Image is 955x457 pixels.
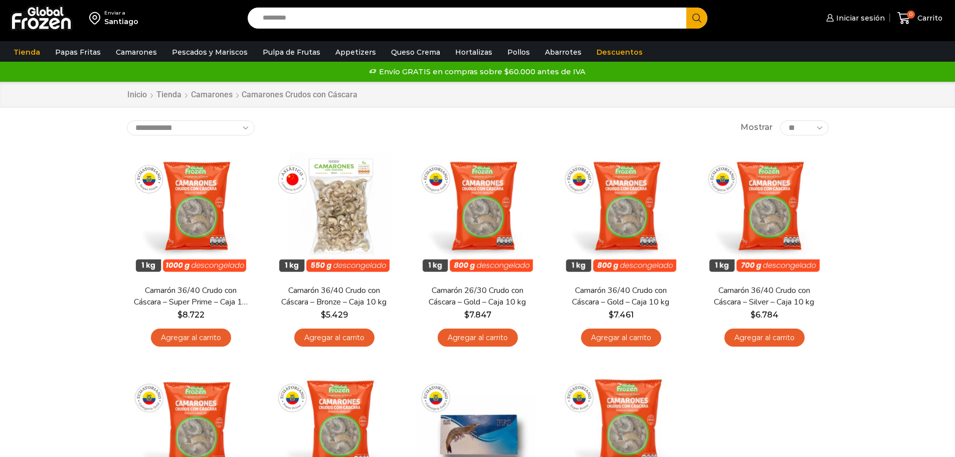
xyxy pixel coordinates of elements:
[9,43,45,62] a: Tienda
[686,8,707,29] button: Search button
[133,285,248,308] a: Camarón 36/40 Crudo con Cáscara – Super Prime – Caja 10 kg
[258,43,325,62] a: Pulpa de Frutas
[167,43,253,62] a: Pescados y Mariscos
[464,310,469,320] span: $
[609,310,614,320] span: $
[540,43,587,62] a: Abarrotes
[156,89,182,101] a: Tienda
[321,310,348,320] bdi: 5.429
[127,89,147,101] a: Inicio
[750,310,755,320] span: $
[563,285,678,308] a: Camarón 36/40 Crudo con Cáscara – Gold – Caja 10 kg
[609,310,634,320] bdi: 7.461
[111,43,162,62] a: Camarones
[321,310,326,320] span: $
[127,89,357,101] nav: Breadcrumb
[330,43,381,62] a: Appetizers
[50,43,106,62] a: Papas Fritas
[177,310,182,320] span: $
[190,89,233,101] a: Camarones
[151,329,231,347] a: Agregar al carrito: “Camarón 36/40 Crudo con Cáscara - Super Prime - Caja 10 kg”
[581,329,661,347] a: Agregar al carrito: “Camarón 36/40 Crudo con Cáscara - Gold - Caja 10 kg”
[294,329,374,347] a: Agregar al carrito: “Camarón 36/40 Crudo con Cáscara - Bronze - Caja 10 kg”
[177,310,205,320] bdi: 8.722
[915,13,942,23] span: Carrito
[724,329,805,347] a: Agregar al carrito: “Camarón 36/40 Crudo con Cáscara - Silver - Caja 10 kg”
[450,43,497,62] a: Hortalizas
[907,11,915,19] span: 0
[242,90,357,99] h1: Camarones Crudos con Cáscara
[104,10,138,17] div: Enviar a
[834,13,885,23] span: Iniciar sesión
[502,43,535,62] a: Pollos
[592,43,648,62] a: Descuentos
[386,43,445,62] a: Queso Crema
[104,17,138,27] div: Santiago
[464,310,491,320] bdi: 7.847
[895,7,945,30] a: 0 Carrito
[127,120,255,135] select: Pedido de la tienda
[276,285,392,308] a: Camarón 36/40 Crudo con Cáscara – Bronze – Caja 10 kg
[824,8,885,28] a: Iniciar sesión
[438,329,518,347] a: Agregar al carrito: “Camarón 26/30 Crudo con Cáscara - Gold - Caja 10 kg”
[706,285,822,308] a: Camarón 36/40 Crudo con Cáscara – Silver – Caja 10 kg
[420,285,535,308] a: Camarón 26/30 Crudo con Cáscara – Gold – Caja 10 kg
[750,310,779,320] bdi: 6.784
[740,122,773,133] span: Mostrar
[89,10,104,27] img: address-field-icon.svg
